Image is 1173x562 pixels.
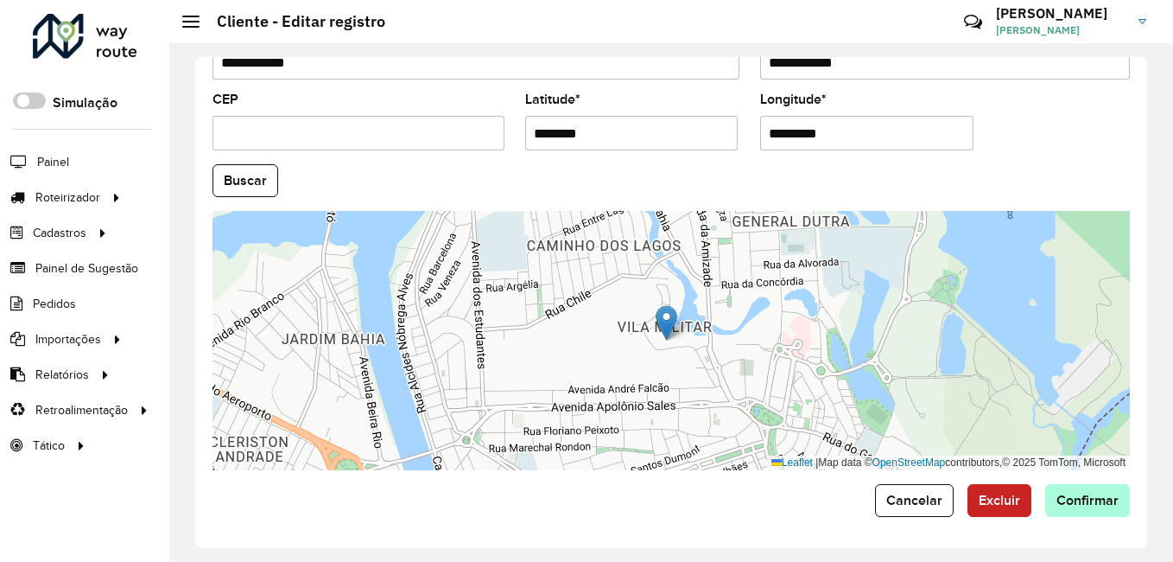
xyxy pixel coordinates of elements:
[35,401,128,419] span: Retroalimentação
[979,493,1020,508] span: Excluir
[212,89,238,110] label: CEP
[35,188,100,207] span: Roteirizador
[815,457,818,469] span: |
[767,456,1130,470] div: Map data © contributors,© 2025 TomTom, Microsoft
[656,305,677,341] img: Marker
[525,89,580,110] label: Latitude
[33,437,65,455] span: Tático
[1056,493,1119,508] span: Confirmar
[33,295,76,313] span: Pedidos
[53,93,117,113] label: Simulação
[1045,484,1130,517] button: Confirmar
[760,89,827,110] label: Longitude
[33,224,86,242] span: Cadastros
[35,366,89,384] span: Relatórios
[996,22,1125,38] span: [PERSON_NAME]
[37,153,69,171] span: Painel
[886,493,942,508] span: Cancelar
[872,457,946,469] a: OpenStreetMap
[875,484,954,517] button: Cancelar
[200,12,385,31] h2: Cliente - Editar registro
[212,164,278,197] button: Buscar
[967,484,1031,517] button: Excluir
[996,5,1125,22] h3: [PERSON_NAME]
[954,3,992,41] a: Contato Rápido
[35,259,138,278] span: Painel de Sugestão
[771,457,813,469] a: Leaflet
[35,330,101,348] span: Importações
